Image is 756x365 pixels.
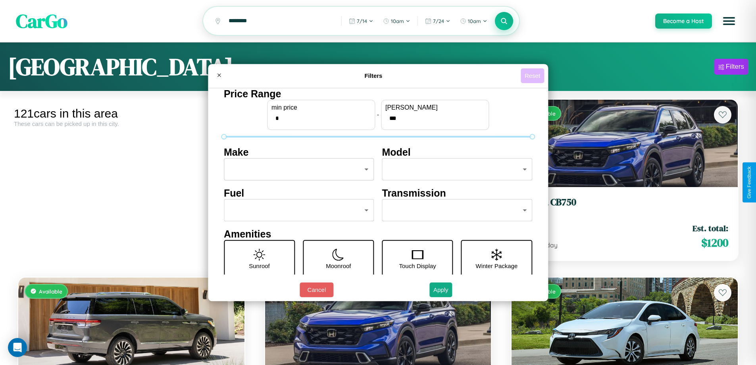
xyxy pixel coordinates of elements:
h4: Filters [226,72,521,79]
span: $ 1200 [701,235,728,251]
span: 10am [391,18,404,24]
button: Open menu [718,10,740,32]
div: Give Feedback [746,166,752,199]
h1: [GEOGRAPHIC_DATA] [8,50,233,83]
button: Become a Host [655,14,712,29]
span: CarGo [16,8,67,34]
h4: Price Range [224,88,532,100]
button: Filters [714,59,748,75]
h4: Amenities [224,228,532,240]
button: Cancel [300,282,333,297]
button: Reset [521,68,544,83]
span: / day [541,241,558,249]
h3: Honda CB750 [521,197,728,208]
button: 7/24 [421,15,454,27]
span: Available [39,288,62,295]
button: 10am [456,15,491,27]
span: Est. total: [693,222,728,234]
p: - [377,109,379,120]
label: min price [271,104,371,111]
h4: Transmission [382,187,533,199]
p: Sunroof [249,261,270,271]
button: 10am [379,15,414,27]
button: 7/14 [345,15,377,27]
h4: Fuel [224,187,374,199]
p: Touch Display [399,261,436,271]
div: Open Intercom Messenger [8,338,27,357]
a: Honda CB7502017 [521,197,728,216]
div: 121 cars in this area [14,107,249,120]
p: Moonroof [326,261,351,271]
div: These cars can be picked up in this city. [14,120,249,127]
label: [PERSON_NAME] [385,104,485,111]
span: 10am [468,18,481,24]
button: Apply [429,282,452,297]
span: 7 / 24 [433,18,444,24]
h4: Model [382,147,533,158]
span: 7 / 14 [357,18,367,24]
div: Filters [726,63,744,71]
p: Winter Package [476,261,518,271]
h4: Make [224,147,374,158]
